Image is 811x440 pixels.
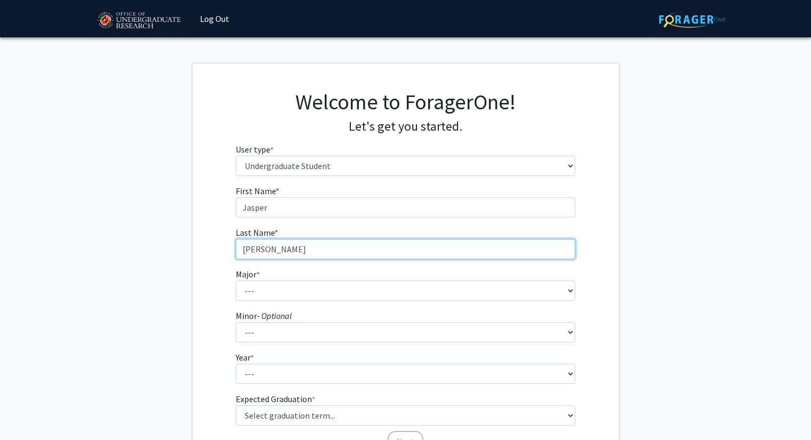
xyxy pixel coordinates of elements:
label: Minor [236,309,292,322]
img: ForagerOne Logo [659,11,726,28]
img: University of Maryland Logo [94,7,184,34]
label: User type [236,143,274,156]
i: - Optional [257,310,292,321]
label: Major [236,268,260,281]
h1: Welcome to ForagerOne! [236,89,575,115]
span: First Name [236,186,276,196]
label: Expected Graduation [236,393,315,405]
h4: Let's get you started. [236,119,575,134]
span: Last Name [236,227,275,238]
iframe: Chat [8,392,45,432]
label: Year [236,351,254,364]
